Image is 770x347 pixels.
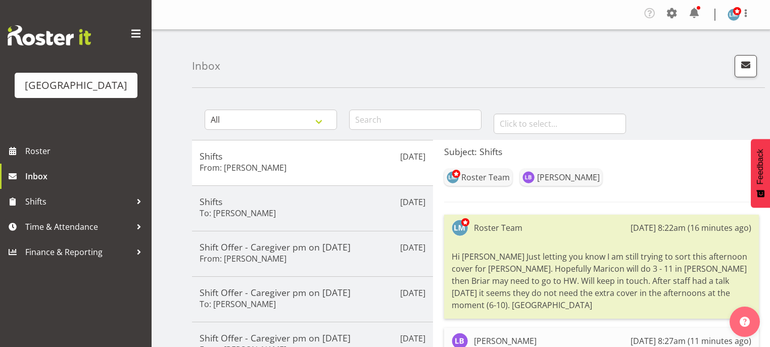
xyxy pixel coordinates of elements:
[200,332,425,343] h5: Shift Offer - Caregiver pm on [DATE]
[522,171,535,183] img: liz-brewer659.jpg
[400,241,425,254] p: [DATE]
[192,60,220,72] h4: Inbox
[200,163,286,173] h6: From: [PERSON_NAME]
[400,151,425,163] p: [DATE]
[728,9,740,21] img: lesley-mckenzie127.jpg
[200,208,276,218] h6: To: [PERSON_NAME]
[474,335,537,347] div: [PERSON_NAME]
[452,220,468,236] img: lesley-mckenzie127.jpg
[25,169,147,184] span: Inbox
[200,254,286,264] h6: From: [PERSON_NAME]
[631,222,751,234] div: [DATE] 8:22am (16 minutes ago)
[400,287,425,299] p: [DATE]
[200,151,425,162] h5: Shifts
[25,194,131,209] span: Shifts
[349,110,482,130] input: Search
[751,139,770,208] button: Feedback - Show survey
[25,219,131,234] span: Time & Attendance
[756,149,765,184] span: Feedback
[740,317,750,327] img: help-xxl-2.png
[8,25,91,45] img: Rosterit website logo
[25,244,131,260] span: Finance & Reporting
[200,241,425,253] h5: Shift Offer - Caregiver pm on [DATE]
[200,287,425,298] h5: Shift Offer - Caregiver pm on [DATE]
[200,299,276,309] h6: To: [PERSON_NAME]
[474,222,522,234] div: Roster Team
[494,114,626,134] input: Click to select...
[25,143,147,159] span: Roster
[537,171,600,183] div: [PERSON_NAME]
[400,196,425,208] p: [DATE]
[200,196,425,207] h5: Shifts
[447,171,459,183] img: lesley-mckenzie127.jpg
[25,78,127,93] div: [GEOGRAPHIC_DATA]
[631,335,751,347] div: [DATE] 8:27am (11 minutes ago)
[400,332,425,344] p: [DATE]
[452,248,751,314] div: Hi [PERSON_NAME] Just letting you know I am still trying to sort this afternoon cover for [PERSON...
[461,171,510,183] div: Roster Team
[444,146,759,157] h5: Subject: Shifts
